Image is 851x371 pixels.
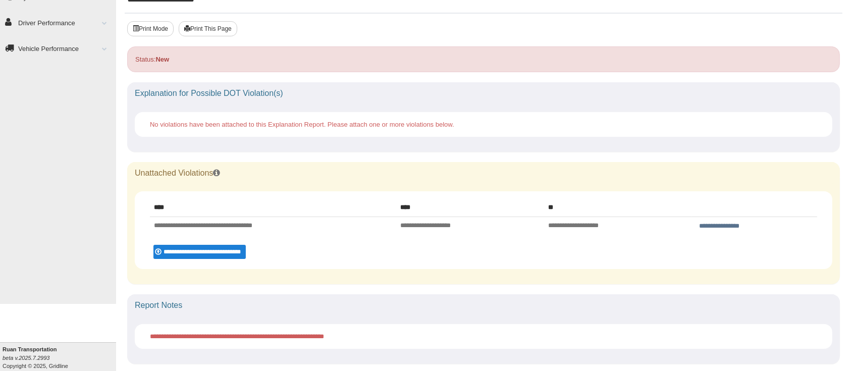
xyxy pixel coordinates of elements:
div: Status: [127,46,840,72]
button: Print This Page [179,21,237,36]
div: Report Notes [127,294,840,316]
div: Explanation for Possible DOT Violation(s) [127,82,840,104]
i: beta v.2025.7.2993 [3,355,49,361]
span: No violations have been attached to this Explanation Report. Please attach one or more violations... [150,121,454,128]
strong: New [155,56,169,63]
button: Print Mode [127,21,174,36]
b: Ruan Transportation [3,346,57,352]
div: Copyright © 2025, Gridline [3,345,116,370]
div: Unattached Violations [127,162,840,184]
